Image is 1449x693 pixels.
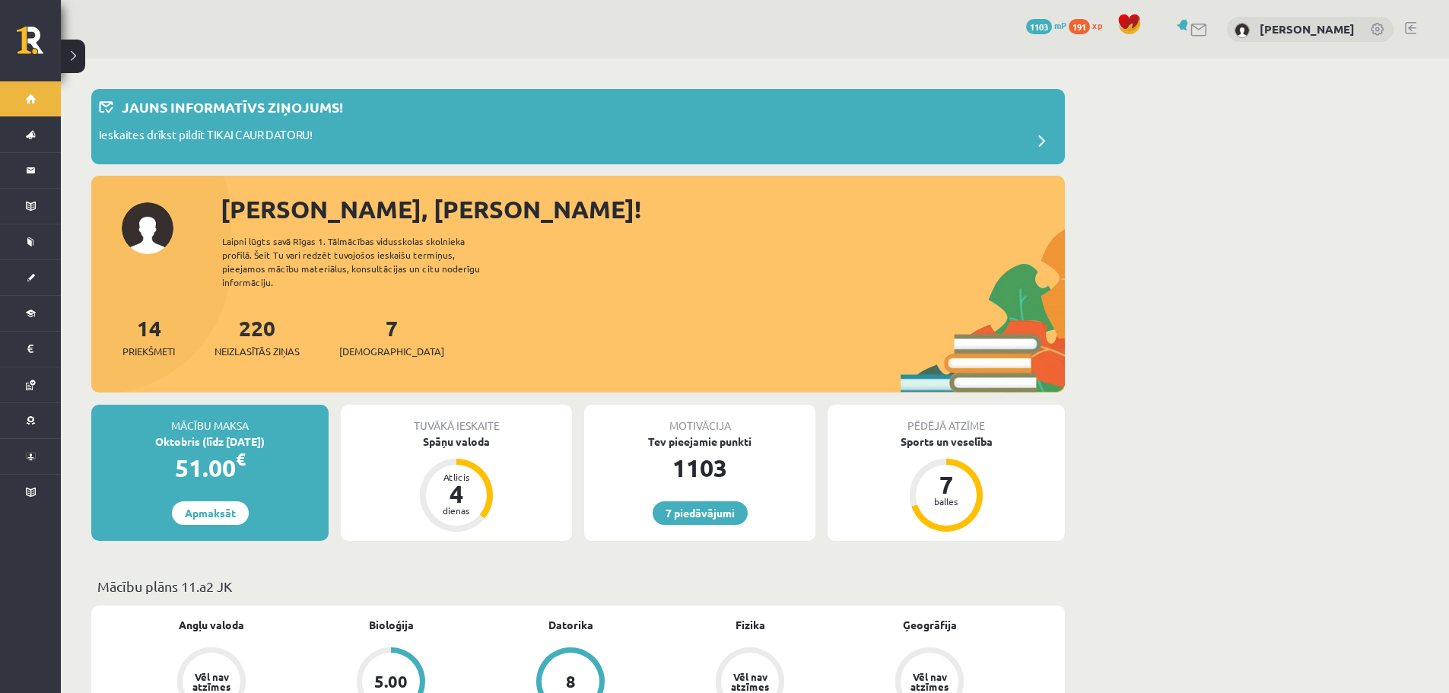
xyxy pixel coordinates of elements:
span: xp [1092,19,1102,31]
div: Vēl nav atzīmes [908,672,951,691]
div: Tuvākā ieskaite [341,405,572,434]
div: Vēl nav atzīmes [729,672,771,691]
div: Mācību maksa [91,405,329,434]
img: Mikus Marko Ruža [1235,23,1250,38]
a: Spāņu valoda Atlicis 4 dienas [341,434,572,534]
a: 220Neizlasītās ziņas [214,314,300,359]
a: Angļu valoda [179,617,244,633]
a: Sports un veselība 7 balles [828,434,1065,534]
a: Ģeogrāfija [903,617,957,633]
div: 8 [566,673,576,690]
span: Priekšmeti [122,344,175,359]
a: 7 piedāvājumi [653,501,748,525]
div: Laipni lūgts savā Rīgas 1. Tālmācības vidusskolas skolnieka profilā. Šeit Tu vari redzēt tuvojošo... [222,234,507,289]
a: Rīgas 1. Tālmācības vidusskola [17,27,61,65]
div: 5.00 [374,673,408,690]
div: 4 [434,482,479,506]
span: € [236,448,246,470]
div: Motivācija [584,405,815,434]
p: Ieskaites drīkst pildīt TIKAI CAUR DATORU! [99,126,313,148]
span: mP [1054,19,1066,31]
span: 191 [1069,19,1090,34]
div: Sports un veselība [828,434,1065,450]
a: Bioloģija [369,617,414,633]
div: 51.00 [91,450,329,486]
p: Mācību plāns 11.a2 JK [97,576,1059,596]
a: Jauns informatīvs ziņojums! Ieskaites drīkst pildīt TIKAI CAUR DATORU! [99,97,1057,157]
span: [DEMOGRAPHIC_DATA] [339,344,444,359]
span: 1103 [1026,19,1052,34]
a: 1103 mP [1026,19,1066,31]
div: 1103 [584,450,815,486]
div: dienas [434,506,479,515]
div: Vēl nav atzīmes [190,672,233,691]
div: Tev pieejamie punkti [584,434,815,450]
a: Fizika [736,617,765,633]
a: 14Priekšmeti [122,314,175,359]
div: Atlicis [434,472,479,482]
span: Neizlasītās ziņas [214,344,300,359]
a: Datorika [548,617,593,633]
div: Pēdējā atzīme [828,405,1065,434]
div: [PERSON_NAME], [PERSON_NAME]! [221,191,1065,227]
div: 7 [923,472,969,497]
div: Spāņu valoda [341,434,572,450]
a: 191 xp [1069,19,1110,31]
a: 7[DEMOGRAPHIC_DATA] [339,314,444,359]
div: balles [923,497,969,506]
a: [PERSON_NAME] [1260,21,1355,37]
p: Jauns informatīvs ziņojums! [122,97,343,117]
a: Apmaksāt [172,501,249,525]
div: Oktobris (līdz [DATE]) [91,434,329,450]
